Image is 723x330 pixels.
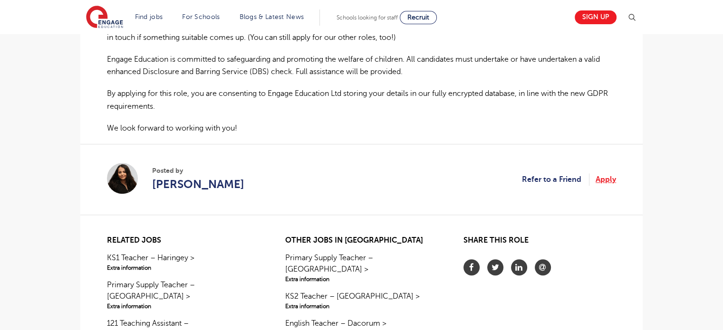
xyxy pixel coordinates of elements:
[400,11,437,24] a: Recruit
[107,236,260,245] h2: Related jobs
[182,13,220,20] a: For Schools
[285,291,438,311] a: KS2 Teacher – [GEOGRAPHIC_DATA] >Extra information
[107,87,616,113] p: By applying for this role, you are consenting to Engage Education Ltd storing your details in our...
[522,173,589,186] a: Refer to a Friend
[596,173,616,186] a: Apply
[285,302,438,311] span: Extra information
[285,252,438,283] a: Primary Supply Teacher – [GEOGRAPHIC_DATA] >Extra information
[337,14,398,21] span: Schools looking for staff
[152,176,244,193] a: [PERSON_NAME]
[107,264,260,272] span: Extra information
[135,13,163,20] a: Find jobs
[107,252,260,272] a: KS1 Teacher – Haringey >Extra information
[107,279,260,311] a: Primary Supply Teacher – [GEOGRAPHIC_DATA] >Extra information
[152,166,244,176] span: Posted by
[463,236,616,250] h2: Share this role
[107,122,616,134] p: We look forward to working with you!
[285,275,438,283] span: Extra information
[407,14,429,21] span: Recruit
[285,236,438,245] h2: Other jobs in [GEOGRAPHIC_DATA]
[107,53,616,78] p: Engage Education is committed to safeguarding and promoting the welfare of children. All candidat...
[575,10,617,24] a: Sign up
[107,302,260,311] span: Extra information
[240,13,304,20] a: Blogs & Latest News
[86,6,123,29] img: Engage Education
